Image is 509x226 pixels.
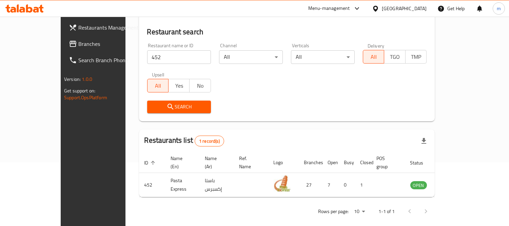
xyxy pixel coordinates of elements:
td: Pasta Express [165,173,200,197]
span: Search Branch Phone [78,56,140,64]
span: POS group [377,154,397,171]
th: Branches [299,152,322,173]
span: m [497,5,501,12]
label: Upsell [152,72,164,77]
div: Total records count [195,136,224,146]
button: All [363,50,384,64]
div: All [291,50,355,64]
button: TMP [405,50,427,64]
span: Search [153,103,205,111]
p: 1-1 of 1 [378,207,395,216]
span: Branches [78,40,140,48]
span: 1 record(s) [195,138,224,144]
span: Version: [64,75,81,84]
span: All [366,52,381,62]
th: Closed [355,152,371,173]
td: 0 [339,173,355,197]
span: ID [144,159,157,167]
th: Logo [268,152,299,173]
td: 7 [322,173,339,197]
a: Branches [63,36,146,52]
span: TGO [387,52,403,62]
span: Ref. Name [239,154,260,171]
button: Search [147,101,211,113]
img: Pasta Express [274,175,291,192]
span: OPEN [410,181,427,189]
button: TGO [384,50,405,64]
table: enhanced table [139,152,464,197]
input: Search for restaurant name or ID.. [147,50,211,64]
a: Search Branch Phone [63,52,146,68]
td: باستا إكسبرس [200,173,234,197]
span: All [150,81,166,91]
button: No [189,79,211,92]
span: Name (En) [171,154,192,171]
td: 452 [139,173,165,197]
h2: Restaurant search [147,27,427,37]
a: Restaurants Management [63,19,146,36]
span: TMP [408,52,424,62]
div: All [219,50,283,64]
th: Busy [339,152,355,173]
span: Status [410,159,432,167]
span: Restaurants Management [78,23,140,32]
span: Name (Ar) [205,154,226,171]
div: Export file [416,133,432,149]
span: 1.0.0 [82,75,92,84]
h2: Restaurants list [144,135,224,146]
button: Yes [168,79,190,92]
div: [GEOGRAPHIC_DATA] [382,5,427,12]
td: 27 [299,173,322,197]
button: All [147,79,169,92]
span: Yes [171,81,187,91]
th: Open [322,152,339,173]
div: Rows per page: [351,207,368,217]
label: Delivery [368,43,385,48]
div: Menu-management [308,4,350,13]
p: Rows per page: [318,207,349,216]
a: Support.OpsPlatform [64,93,107,102]
span: No [192,81,208,91]
span: Get support on: [64,86,95,95]
td: 1 [355,173,371,197]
